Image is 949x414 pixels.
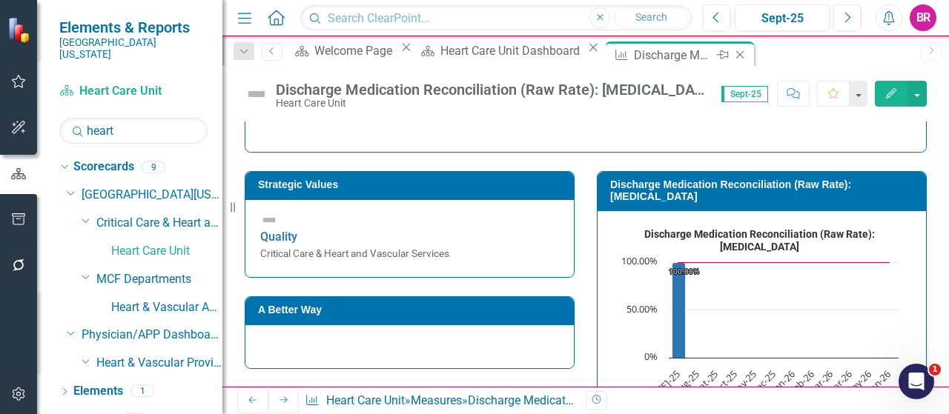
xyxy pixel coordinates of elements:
[672,262,890,358] g: Rate, series 2 of 3. Bar series with 12 bars.
[130,385,154,398] div: 1
[7,16,34,44] img: ClearPoint Strategy
[899,364,934,399] iframe: Intercom live chat
[440,41,584,60] div: Heart Care Unit Dashboard
[721,86,768,102] span: Sept-25
[825,367,855,397] text: Apr-26
[710,367,740,397] text: Oct-25
[635,11,667,23] span: Search
[644,350,658,363] text: 0%
[626,302,658,315] text: 50.00%
[96,215,222,232] a: Critical Care & Heart and Vascular Services
[82,327,222,344] a: Physician/APP Dashboards
[326,393,405,407] a: Heart Care Unit
[786,367,816,398] text: Feb-26
[111,299,222,316] a: Heart & Vascular Associates
[73,158,134,176] a: Scorecards
[276,81,707,98] div: Discharge Medication Reconciliation (Raw Rate): [MEDICAL_DATA]
[59,83,208,100] a: Heart Care Unit
[96,271,222,288] a: MCF Departments
[804,367,836,398] text: Mar-26
[621,254,658,267] text: 100.00%
[276,98,707,109] div: Heart Care Unit
[305,393,575,410] div: » »
[142,161,165,173] div: 9
[59,118,208,144] input: Search Below...
[669,266,699,276] text: 100.00%
[672,262,686,358] path: Jul-25, 100. Rate.
[415,41,583,60] a: Heart Care Unit Dashboard
[929,364,941,375] span: 1
[644,228,875,253] text: Discharge Medication Reconciliation (Raw Rate): [MEDICAL_DATA]
[735,4,830,31] button: Sept-25
[614,7,688,28] button: Search
[73,383,123,400] a: Elements
[610,179,919,202] h3: Discharge Medication Reconciliation (Raw Rate): [MEDICAL_DATA]
[768,367,798,397] text: Jan-26
[411,393,462,407] a: Measures
[675,259,893,265] g: Goal, series 3 of 3. Line with 12 data points.
[260,211,278,229] img: Not Defined
[258,304,566,315] h3: A Better Way
[59,19,208,36] span: Elements & Reports
[82,187,222,204] a: [GEOGRAPHIC_DATA][US_STATE]
[727,367,758,398] text: Nov-25
[748,367,778,398] text: Dec-25
[290,41,397,60] a: Welcome Page
[245,82,268,106] img: Not Defined
[314,41,397,60] div: Welcome Page
[96,355,222,372] a: Heart & Vascular Providers
[863,367,893,397] text: Jun-26
[634,46,713,64] div: Discharge Medication Reconciliation (Raw Rate): [MEDICAL_DATA]
[300,5,692,31] input: Search ClearPoint...
[671,367,702,398] text: Aug-25
[260,247,449,259] small: Critical Care & Heart and Vascular Services
[468,393,816,407] div: Discharge Medication Reconciliation (Raw Rate): [MEDICAL_DATA]
[842,367,874,399] text: May-26
[258,179,566,190] h3: Strategic Values
[260,230,297,244] a: Quality
[59,36,208,61] small: [GEOGRAPHIC_DATA][US_STATE]
[111,243,222,260] a: Heart Care Unit
[740,10,824,27] div: Sept-25
[688,367,721,401] text: Sept-25
[910,4,936,31] button: BR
